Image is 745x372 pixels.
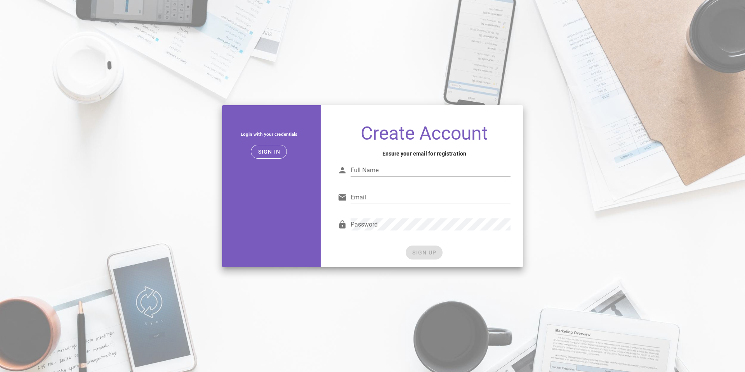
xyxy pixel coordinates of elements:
iframe: Tidio Chat [639,322,742,358]
h1: Create Account [338,124,511,143]
h5: Login with your credentials [228,130,310,138]
span: Sign in [257,149,280,155]
button: Sign in [251,145,287,159]
h4: Ensure your email for registration [338,149,511,158]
